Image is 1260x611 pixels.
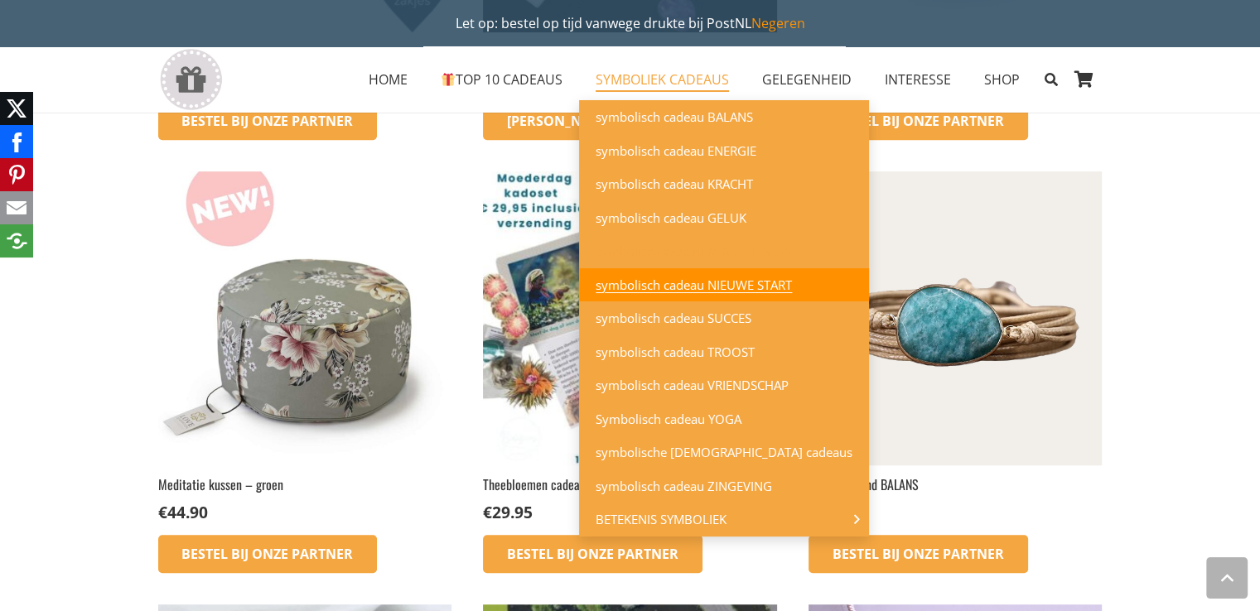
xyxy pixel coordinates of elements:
[158,102,378,140] a: Bestel bij onze Partner
[751,14,805,32] a: Negeren
[483,171,776,524] a: Theebloemen cadeau pakket €29.95
[483,501,533,523] bdi: 29.95
[483,102,693,140] a: Lees meer over “3 Theezeefjes met krachtstenen in hartvorm”
[1036,59,1065,100] a: Zoeken
[158,501,167,523] span: €
[369,70,408,89] span: HOME
[158,171,451,464] img: Geef ontspanning en meditatie cadeau met deze prachtige ronde meditatie kussen!
[809,171,1102,464] img: Yoga armband met Amazoniet als krachtsteen voor Harmonie en Balans. Een symbolisch cadeau voor ge...
[596,411,741,427] span: Symbolisch cadeau YOGA
[158,501,208,523] bdi: 44.90
[596,344,755,360] span: symbolisch cadeau TROOST
[809,535,1028,573] a: Bestel bij onze Partner
[596,176,753,192] span: symbolisch cadeau KRACHT
[596,478,772,494] span: symbolisch cadeau ZINGEVING
[158,475,451,493] h2: Meditatie kussen – groen
[442,73,455,86] img: 🎁
[596,142,756,159] span: symbolisch cadeau ENERGIE
[158,535,378,573] a: Bestel bij onze Partner
[809,475,1102,493] h2: Yoga armband BALANS
[579,335,869,369] a: symbolisch cadeau TROOSTsymbolisch cadeau TROOST Menu
[762,70,852,89] span: GELEGENHEID
[596,377,789,393] span: symbolisch cadeau VRIENDSCHAP
[579,469,869,503] a: symbolisch cadeau ZINGEVINGsymbolisch cadeau ZINGEVING Menu
[746,59,868,100] a: GELEGENHEIDGELEGENHEID Menu
[968,59,1036,100] a: SHOPSHOP Menu
[483,171,776,464] img: Thee cadeau pakket Moederdag 2025 kado: Theebloemen Theepot voor een verjaardag of als vriendinne...
[596,209,746,226] span: symbolisch cadeau GELUK
[596,310,751,326] span: symbolisch cadeau SUCCES
[596,108,753,125] span: symbolisch cadeau BALANS
[596,243,791,259] span: symbolisch cadeau MINDFULNESS
[596,70,729,89] span: SYMBOLIEK CADEAUS
[579,167,869,201] a: symbolisch cadeau KRACHTsymbolisch cadeau KRACHT Menu
[1206,557,1248,599] a: Terug naar top
[352,59,424,100] a: HOMEHOME Menu
[596,444,852,460] span: symbolische [DEMOGRAPHIC_DATA] cadeaus
[579,402,869,436] a: Symbolisch cadeau YOGASymbolisch cadeau YOGA Menu
[596,511,751,527] span: BETEKENIS SYMBOLIEK
[579,234,869,268] a: symbolisch cadeau MINDFULNESSsymbolisch cadeau MINDFULNESS Menu
[868,59,968,100] a: INTERESSEINTERESSE Menu
[579,100,869,134] a: symbolisch cadeau BALANSsymbolisch cadeau BALANS Menu
[885,70,951,89] span: INTERESSE
[579,201,869,235] a: symbolisch cadeau GELUKsymbolisch cadeau GELUK Menu
[483,475,776,493] h2: Theebloemen cadeau pakket
[158,49,224,111] a: gift-box-icon-grey-inspirerendwinkelen
[579,368,869,402] a: symbolisch cadeau VRIENDSCHAPsymbolisch cadeau VRIENDSCHAP Menu
[579,503,869,536] a: BETEKENIS SYMBOLIEKBETEKENIS SYMBOLIEK Menu
[1066,46,1103,113] a: Winkelwagen
[579,59,746,100] a: SYMBOLIEK CADEAUSSYMBOLIEK CADEAUS Menu
[441,70,562,89] span: TOP 10 CADEAUS
[844,503,869,536] span: BETEKENIS SYMBOLIEK Menu
[158,171,451,524] a: Meditatie kussen – groen €44.90
[809,102,1028,140] a: Bestel bij onze Partner
[579,268,869,302] a: symbolisch cadeau NIEUWE STARTsymbolisch cadeau NIEUWE START Menu
[579,301,869,335] a: symbolisch cadeau SUCCESsymbolisch cadeau SUCCES Menu
[483,501,492,523] span: €
[483,535,702,573] a: Bestel bij onze Partner
[596,277,792,293] span: symbolisch cadeau NIEUWE START
[809,171,1102,524] a: Yoga armband BALANS €26.95
[579,134,869,168] a: symbolisch cadeau ENERGIEsymbolisch cadeau ENERGIE Menu
[984,70,1020,89] span: SHOP
[579,435,869,469] a: symbolische [DEMOGRAPHIC_DATA] cadeaussymbolische ZEN cadeaus Menu
[424,59,579,100] a: 🎁TOP 10 CADEAUS🎁 TOP 10 CADEAUS Menu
